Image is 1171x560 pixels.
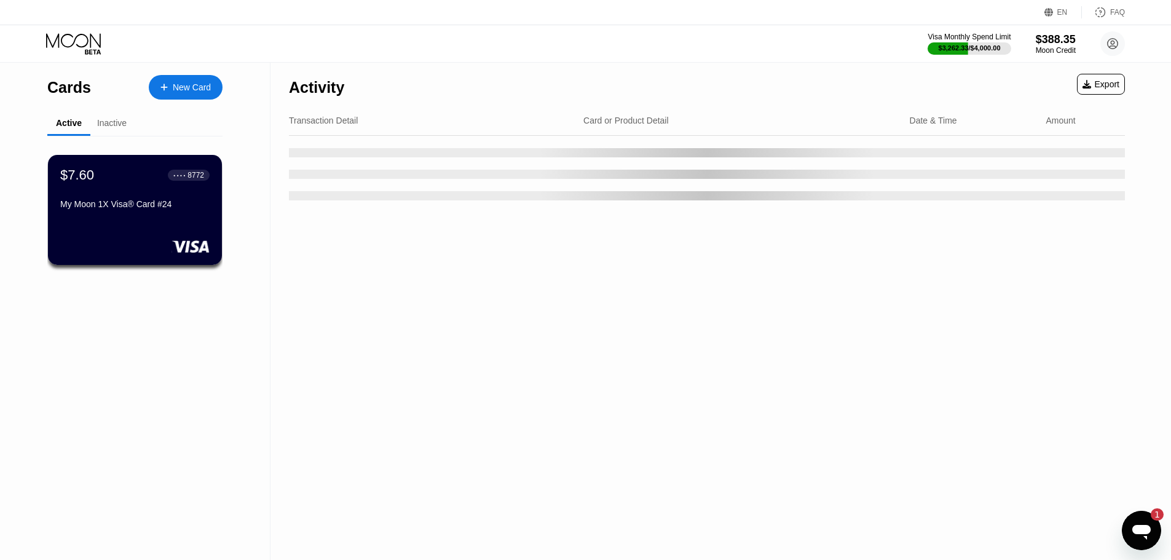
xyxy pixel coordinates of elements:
[289,79,344,97] div: Activity
[1077,74,1125,95] div: Export
[1122,511,1161,550] iframe: Button to launch messaging window
[187,171,204,179] div: 8772
[97,118,127,128] div: Inactive
[928,33,1011,55] div: Visa Monthly Spend Limit$3,262.33/$4,000.00
[1036,33,1076,46] div: $388.35
[1057,8,1068,17] div: EN
[1082,79,1119,89] div: Export
[60,167,94,183] div: $7.60
[1082,6,1125,18] div: FAQ
[928,33,1011,41] div: Visa Monthly Spend Limit
[1139,508,1164,521] iframe: Number of unread messages
[910,116,957,125] div: Date & Time
[56,118,82,128] div: Active
[583,116,669,125] div: Card or Product Detail
[173,173,186,177] div: ● ● ● ●
[47,79,91,97] div: Cards
[1110,8,1125,17] div: FAQ
[939,44,1001,52] div: $3,262.33 / $4,000.00
[1046,116,1075,125] div: Amount
[289,116,358,125] div: Transaction Detail
[48,155,222,265] div: $7.60● ● ● ●8772My Moon 1X Visa® Card #24
[1036,46,1076,55] div: Moon Credit
[1044,6,1082,18] div: EN
[149,75,223,100] div: New Card
[1036,33,1076,55] div: $388.35Moon Credit
[60,199,210,209] div: My Moon 1X Visa® Card #24
[173,82,211,93] div: New Card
